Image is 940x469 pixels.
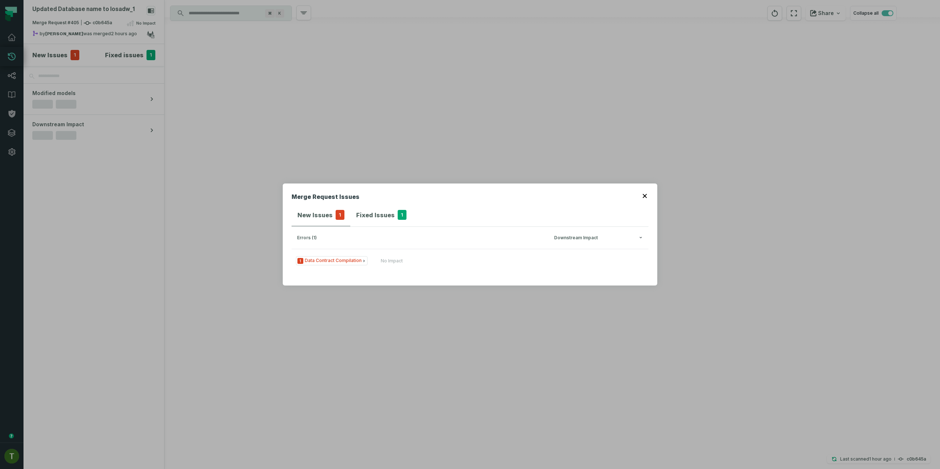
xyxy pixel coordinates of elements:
button: errors (1)Downstream Impact [297,235,643,241]
span: 1 [336,210,344,220]
div: errors (1)Downstream Impact [292,249,648,277]
div: errors (1) [297,235,550,241]
h2: Merge Request Issues [292,192,359,204]
span: Severity [297,258,303,264]
span: Issue Type [296,256,368,265]
div: No Impact [381,258,403,264]
h4: Fixed Issues [356,211,395,219]
span: 1 [398,210,406,220]
div: Downstream Impact [554,235,643,241]
h4: New Issues [297,211,333,219]
button: Issue TypeNo Impact [292,249,648,272]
